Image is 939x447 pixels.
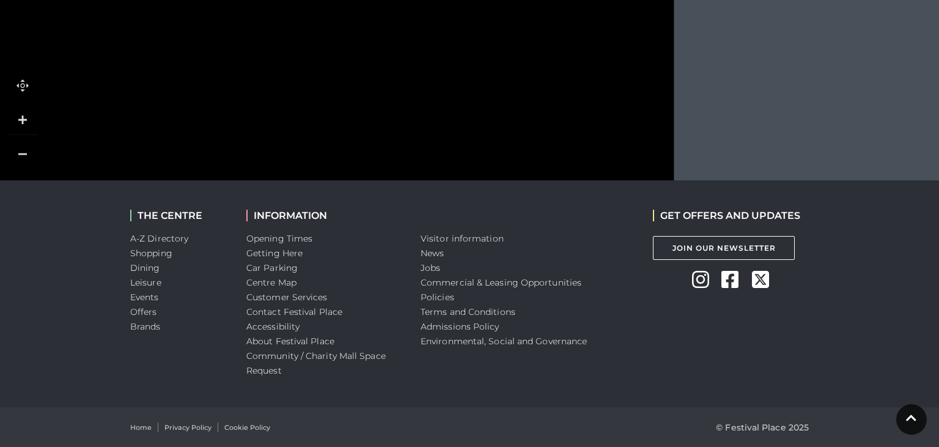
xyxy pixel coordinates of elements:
a: Environmental, Social and Governance [421,336,587,347]
a: Customer Services [246,292,328,303]
h2: INFORMATION [246,210,402,221]
a: Commercial & Leasing Opportunities [421,277,581,288]
h2: THE CENTRE [130,210,228,221]
a: Events [130,292,159,303]
a: Join Our Newsletter [653,236,795,260]
a: News [421,248,444,259]
a: About Festival Place [246,336,334,347]
a: Home [130,423,152,433]
a: Jobs [421,262,440,273]
a: Accessibility [246,321,300,332]
a: Shopping [130,248,172,259]
a: Opening Times [246,233,312,244]
a: Admissions Policy [421,321,499,332]
a: Terms and Conditions [421,306,515,317]
a: Leisure [130,277,161,288]
a: Contact Festival Place [246,306,342,317]
a: Offers [130,306,157,317]
a: Cookie Policy [224,423,270,433]
a: Getting Here [246,248,303,259]
a: Centre Map [246,277,296,288]
a: Car Parking [246,262,298,273]
p: © Festival Place 2025 [716,420,809,435]
a: Visitor information [421,233,504,244]
a: Privacy Policy [164,423,212,433]
a: Dining [130,262,160,273]
a: Community / Charity Mall Space Request [246,350,386,376]
a: A-Z Directory [130,233,188,244]
a: Brands [130,321,161,332]
h2: GET OFFERS AND UPDATES [653,210,800,221]
a: Policies [421,292,454,303]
